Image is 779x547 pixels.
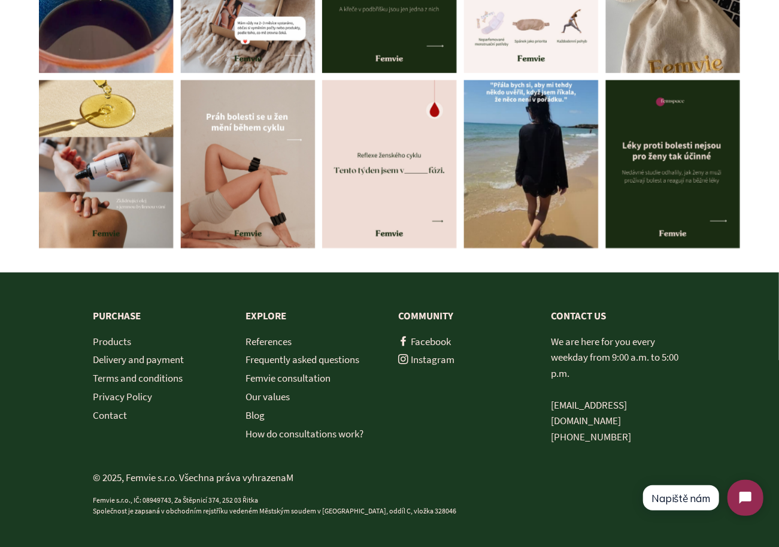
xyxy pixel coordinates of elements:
[93,470,686,486] p: © 2025, Femvie s.r.o. Všechna práva vyhrazenaM
[551,309,686,325] p: CONTACT US
[246,371,331,385] a: Femvie consultation
[246,409,265,422] a: Blog
[246,335,292,348] a: References
[551,398,628,428] a: [EMAIL_ADDRESS][DOMAIN_NAME]
[246,353,360,366] a: Frequently asked questions
[246,390,290,403] a: Our values
[399,309,534,325] p: Community
[246,309,381,325] p: Explore
[93,371,183,385] a: Terms and conditions
[246,427,364,440] a: How do consultations work?
[93,353,184,366] a: Delivery and payment
[93,390,153,403] a: Privacy Policy
[399,335,451,348] a: Facebook
[551,334,686,445] p: We are here for you every weekday from 9:00 a.m. to 5:00 p.m. [PHONE_NUMBER]
[93,409,128,422] a: Contact
[399,353,455,366] a: Instagram
[93,335,132,348] a: Products
[93,309,228,325] p: Purchase
[632,470,774,526] iframe: Tidio Chat
[93,495,686,518] p: Femvie s.r.o., IČ: 08949743, Za Štěpnicí 374, 252 03 Řitka Společnost je zapsaná v obchodním rejs...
